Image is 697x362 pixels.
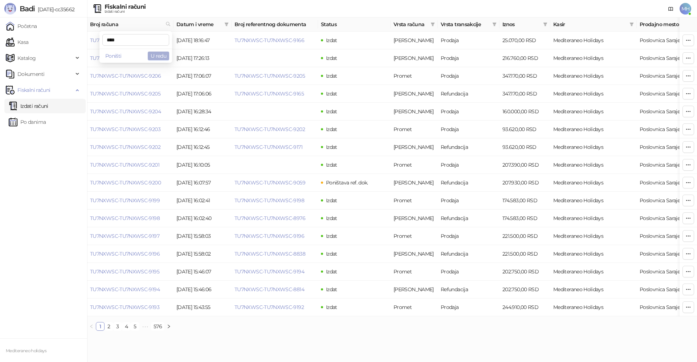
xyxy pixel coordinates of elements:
[232,17,318,32] th: Broj referentnog dokumenta
[391,263,438,281] td: Promet
[326,90,337,97] span: Izdat
[90,197,160,204] a: TU7NXWSC-TU7NXWSC-9199
[90,108,161,115] a: TU7NXWSC-TU7NXWSC-9204
[235,37,304,44] a: TU7NXWSC-TU7NXWSC-9166
[87,322,96,331] li: Prethodna strana
[174,85,232,103] td: [DATE] 17:06:06
[500,121,550,138] td: 93.620,00 RSD
[122,322,131,331] li: 4
[235,90,304,97] a: TU7NXWSC-TU7NXWSC-9165
[174,281,232,298] td: [DATE] 15:46:06
[174,192,232,210] td: [DATE] 16:02:41
[151,322,164,331] li: 576
[391,17,438,32] th: Vrsta računa
[4,3,16,15] img: Logo
[167,324,171,329] span: right
[174,138,232,156] td: [DATE] 16:12:45
[438,103,500,121] td: Prodaja
[542,19,549,30] span: filter
[87,245,174,263] td: TU7NXWSC-TU7NXWSC-9196
[326,73,337,79] span: Izdat
[492,22,497,27] span: filter
[90,304,159,310] a: TU7NXWSC-TU7NXWSC-9193
[394,20,428,28] span: Vrsta računa
[391,210,438,227] td: Avans
[90,251,160,257] a: TU7NXWSC-TU7NXWSC-9196
[326,304,337,310] span: Izdat
[235,304,304,310] a: TU7NXWSC-TU7NXWSC-9192
[87,17,174,32] th: Broj računa
[391,121,438,138] td: Promet
[235,268,304,275] a: TU7NXWSC-TU7NXWSC-9194
[326,251,337,257] span: Izdat
[438,121,500,138] td: Prodaja
[391,138,438,156] td: Avans
[326,108,337,115] span: Izdat
[680,3,691,15] span: MH
[550,32,637,49] td: Mediteraneo Holidays
[438,245,500,263] td: Refundacija
[87,298,174,316] td: TU7NXWSC-TU7NXWSC-9193
[235,73,305,79] a: TU7NXWSC-TU7NXWSC-9205
[391,174,438,192] td: Avans
[326,162,337,168] span: Izdat
[20,4,35,13] span: Badi
[326,144,337,150] span: Izdat
[174,121,232,138] td: [DATE] 16:12:46
[164,322,173,331] button: right
[223,19,230,30] span: filter
[553,20,627,28] span: Kasir
[87,281,174,298] td: TU7NXWSC-TU7NXWSC-9194
[151,322,164,330] a: 576
[326,197,337,204] span: Izdat
[174,210,232,227] td: [DATE] 16:02:40
[9,99,48,113] a: Izdati računi
[500,49,550,67] td: 216.760,00 RSD
[318,17,391,32] th: Status
[550,210,637,227] td: Mediteraneo Holidays
[391,192,438,210] td: Promet
[438,67,500,85] td: Prodaja
[87,67,174,85] td: TU7NXWSC-TU7NXWSC-9206
[87,174,174,192] td: TU7NXWSC-TU7NXWSC-9200
[391,298,438,316] td: Promet
[87,263,174,281] td: TU7NXWSC-TU7NXWSC-9195
[131,322,139,330] a: 5
[17,51,36,65] span: Katalog
[438,17,500,32] th: Vrsta transakcije
[500,263,550,281] td: 202.750,00 RSD
[629,22,634,27] span: filter
[174,227,232,245] td: [DATE] 15:58:03
[87,210,174,227] td: TU7NXWSC-TU7NXWSC-9198
[500,227,550,245] td: 221.500,00 RSD
[326,286,337,293] span: Izdat
[6,35,28,49] a: Kasa
[174,103,232,121] td: [DATE] 16:28:34
[550,192,637,210] td: Mediteraneo Holidays
[500,85,550,103] td: 347.170,00 RSD
[122,322,130,330] a: 4
[90,73,161,79] a: TU7NXWSC-TU7NXWSC-9206
[431,22,435,27] span: filter
[87,121,174,138] td: TU7NXWSC-TU7NXWSC-9203
[665,3,677,15] a: Dokumentacija
[235,286,304,293] a: TU7NXWSC-TU7NXWSC-8814
[326,215,337,221] span: Izdat
[438,174,500,192] td: Refundacija
[90,90,160,97] a: TU7NXWSC-TU7NXWSC-9205
[550,227,637,245] td: Mediteraneo Holidays
[326,179,368,186] span: Poništava ref. dok.
[90,20,163,28] span: Broj računa
[87,322,96,331] button: left
[391,85,438,103] td: Avans
[550,174,637,192] td: Mediteraneo Holidays
[6,348,46,353] small: Mediteraneo holidays
[326,126,337,133] span: Izdat
[391,49,438,67] td: Avans
[105,10,146,13] div: Izdati računi
[9,115,46,129] a: Po danima
[438,138,500,156] td: Refundacija
[224,22,229,27] span: filter
[17,67,44,81] span: Dokumenti
[500,32,550,49] td: 25.070,00 RSD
